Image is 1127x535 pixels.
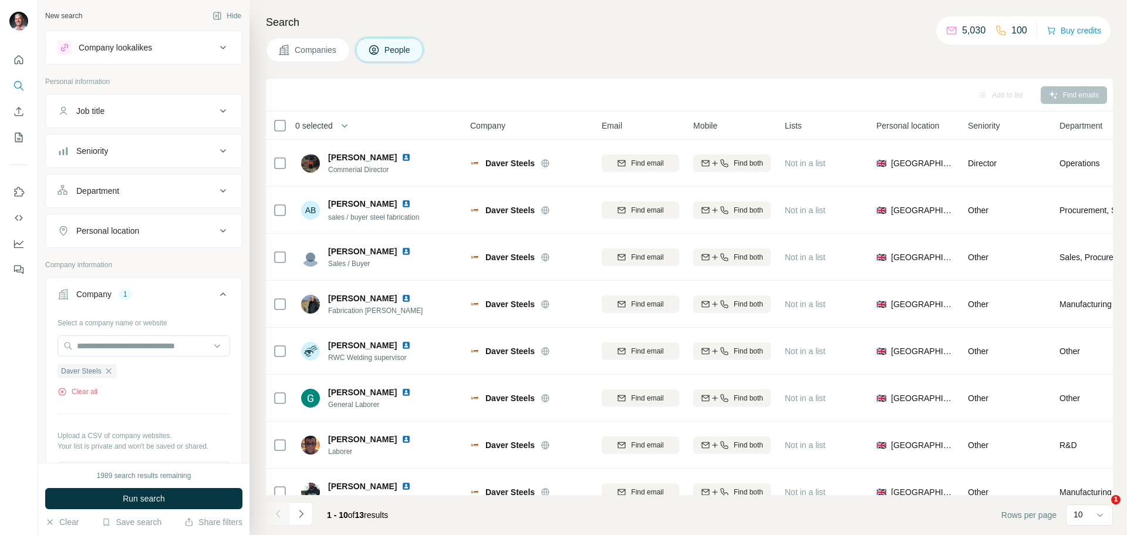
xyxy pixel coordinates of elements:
span: [GEOGRAPHIC_DATA] [891,251,954,263]
span: Personal location [876,120,939,132]
span: 🇬🇧 [876,157,886,169]
span: Not in a list [785,393,825,403]
span: Find both [734,487,763,497]
span: Daver Steels [485,251,535,263]
span: Daver Steels [485,439,535,451]
div: Company [76,288,112,300]
span: Find both [734,205,763,216]
span: [PERSON_NAME] [328,245,397,257]
span: Other [1059,392,1080,404]
button: Hide [204,7,249,25]
span: People [384,44,411,56]
div: New search [45,11,82,21]
span: Find email [631,440,663,450]
span: 🇬🇧 [876,298,886,310]
img: Logo of Daver Steels [470,159,480,168]
span: Not in a list [785,440,825,450]
button: Find both [693,342,771,360]
p: 10 [1074,509,1083,520]
button: Find email [602,436,679,454]
span: Find both [734,346,763,356]
button: Use Surfe on LinkedIn [9,181,28,203]
button: Job title [46,97,242,125]
button: Find both [693,201,771,219]
img: LinkedIn logo [401,482,411,491]
span: R&D [1059,439,1077,451]
span: [PERSON_NAME] [328,480,397,492]
img: Avatar [301,295,320,314]
button: Feedback [9,259,28,280]
div: Department [76,185,119,197]
span: Manufacturing [1059,298,1112,310]
span: Laborer [328,446,425,457]
button: Find both [693,436,771,454]
span: [GEOGRAPHIC_DATA] [891,392,954,404]
p: Company information [45,260,242,270]
span: Not in a list [785,487,825,497]
div: Seniority [76,145,108,157]
button: Find both [693,483,771,501]
button: Find both [693,389,771,407]
span: 1 [1111,495,1121,504]
img: Avatar [301,342,320,361]
span: sales / buyer steel fabrication [328,213,419,221]
span: of [348,510,355,520]
img: LinkedIn logo [401,247,411,256]
span: Other [968,346,988,356]
span: Manufacturing [1059,486,1112,498]
div: 1 [119,289,132,300]
button: Upload a list of companies [58,461,230,482]
span: 0 selected [295,120,333,132]
span: 🇬🇧 [876,392,886,404]
span: Daver Steels [485,486,535,498]
img: Logo of Daver Steels [470,253,480,262]
p: 100 [1011,23,1027,38]
span: [GEOGRAPHIC_DATA] [891,298,954,310]
span: Not in a list [785,300,825,309]
span: Run search [123,493,165,504]
button: Find both [693,154,771,172]
span: Find email [631,393,663,403]
span: [PERSON_NAME] [328,386,397,398]
span: Other [1059,345,1080,357]
span: [PERSON_NAME] [328,152,397,163]
span: 🇬🇧 [876,345,886,357]
span: Other [968,440,988,450]
img: Avatar [301,154,320,173]
span: 🇬🇧 [876,251,886,263]
button: Enrich CSV [9,101,28,122]
button: Find email [602,342,679,360]
img: Logo of Daver Steels [470,487,480,497]
span: Find email [631,158,663,169]
button: Navigate to next page [289,502,313,526]
button: Save search [102,516,161,528]
span: [GEOGRAPHIC_DATA] [891,157,954,169]
img: Avatar [9,12,28,31]
p: 5,030 [962,23,986,38]
img: LinkedIn logo [401,294,411,303]
span: Daver Steels [485,392,535,404]
img: LinkedIn logo [401,341,411,350]
span: [GEOGRAPHIC_DATA] [891,439,954,451]
span: Daver Steels [485,204,535,216]
button: Find email [602,389,679,407]
span: Find email [631,299,663,309]
img: Avatar [301,389,320,408]
span: Sales / Buyer [328,258,425,269]
button: Personal location [46,217,242,245]
span: 🇬🇧 [876,204,886,216]
img: Logo of Daver Steels [470,300,480,309]
button: Clear all [58,386,97,397]
button: Share filters [184,516,242,528]
span: Find both [734,440,763,450]
span: Not in a list [785,346,825,356]
span: Find both [734,158,763,169]
span: [GEOGRAPHIC_DATA] [891,204,954,216]
span: Company [470,120,505,132]
button: Buy credits [1047,22,1101,39]
span: [PERSON_NAME] [328,198,397,210]
span: welder fabricator [328,493,425,504]
img: LinkedIn logo [401,435,411,444]
iframe: Intercom live chat [1087,495,1115,523]
span: Daver Steels [485,298,535,310]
